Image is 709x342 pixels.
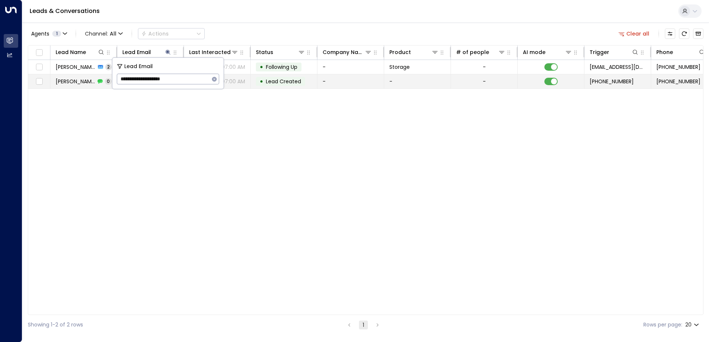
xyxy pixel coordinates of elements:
[141,30,169,37] div: Actions
[590,48,609,57] div: Trigger
[124,62,153,71] span: Lead Email
[110,31,116,37] span: All
[643,321,682,329] label: Rows per page:
[189,48,238,57] div: Last Interacted
[483,63,486,71] div: -
[693,28,703,39] button: Archived Leads
[56,48,86,57] div: Lead Name
[523,48,572,57] div: AI mode
[456,48,489,57] div: # of people
[389,48,439,57] div: Product
[665,28,675,39] button: Customize
[590,63,646,71] span: leads@space-station.co.uk
[82,28,126,39] button: Channel:All
[523,48,545,57] div: AI mode
[656,48,706,57] div: Phone
[56,78,95,85] span: Shourya Shrivastava
[56,48,105,57] div: Lead Name
[656,48,673,57] div: Phone
[679,28,689,39] span: Refresh
[138,28,205,39] div: Button group with a nested menu
[384,74,451,88] td: -
[389,63,410,71] span: Storage
[34,77,44,86] span: Toggle select row
[323,48,372,57] div: Company Name
[28,321,83,329] div: Showing 1-2 of 2 rows
[344,320,382,329] nav: pagination navigation
[34,48,44,57] span: Toggle select all
[189,48,231,57] div: Last Interacted
[56,63,96,71] span: Shourya Shrivastava
[260,75,263,88] div: •
[317,74,384,88] td: -
[359,321,368,329] button: page 1
[590,48,639,57] div: Trigger
[221,78,245,85] p: 07:00 AM
[30,7,100,15] a: Leads & Conversations
[266,78,301,85] span: Lead Created
[323,48,365,57] div: Company Name
[31,31,49,36] span: Agents
[256,48,305,57] div: Status
[483,78,486,85] div: -
[256,48,273,57] div: Status
[590,78,634,85] span: +447697601440
[105,78,112,84] span: 0
[105,64,112,70] span: 2
[122,48,151,57] div: Lead Email
[456,48,505,57] div: # of people
[656,78,700,85] span: +447697601440
[221,63,245,71] p: 07:00 AM
[28,28,70,39] button: Agents1
[122,48,172,57] div: Lead Email
[260,61,263,73] div: •
[317,60,384,74] td: -
[616,28,653,39] button: Clear all
[266,63,297,71] span: Following Up
[52,31,61,37] span: 1
[389,48,411,57] div: Product
[685,319,700,330] div: 20
[34,63,44,72] span: Toggle select row
[656,63,700,71] span: +447697601440
[138,28,205,39] button: Actions
[82,28,126,39] span: Channel:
